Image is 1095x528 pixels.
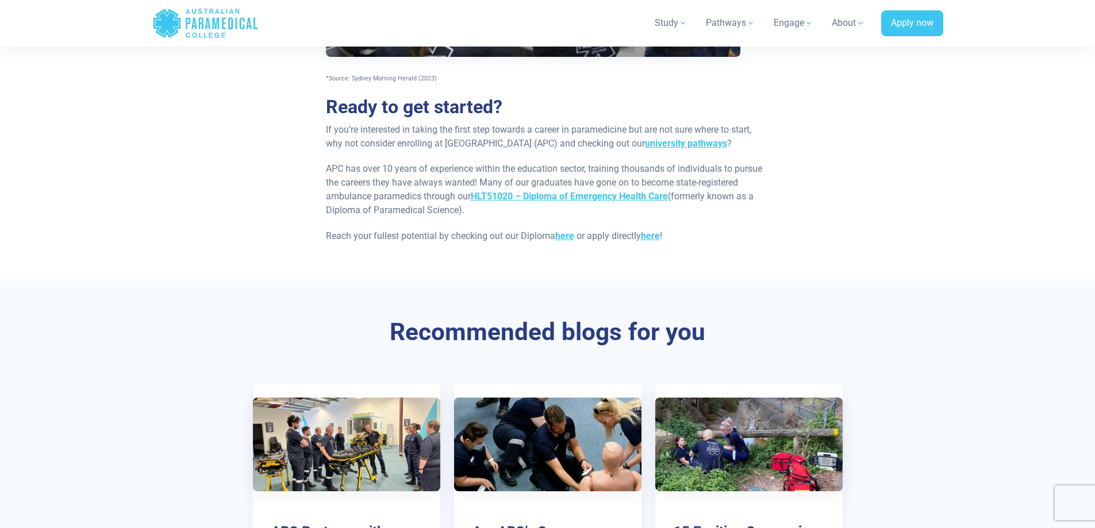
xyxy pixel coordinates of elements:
[699,7,762,39] a: Pathways
[555,230,574,241] a: here
[648,7,694,39] a: Study
[326,229,770,243] p: Reach your fullest potential by checking out our Diploma or apply directly !
[767,7,820,39] a: Engage
[326,123,770,151] p: If you’re interested in taking the first step towards a career in paramedicine but are not sure w...
[326,162,770,217] p: APC has over 10 years of experience within the education sector, training thousands of individual...
[825,7,872,39] a: About
[253,398,440,491] img: APC Partners with Crown Melbourne
[326,75,437,82] span: *Source: Sydney Morning Herald (2023)
[655,398,843,491] img: 15 Exciting Careers in the Healthcare Industry
[641,230,660,241] a: here
[881,10,943,37] a: Apply now
[152,5,259,42] a: Australian Paramedical College
[471,191,668,202] a: HLT51020 – Diploma of Emergency Health Care
[645,138,727,149] a: university pathways
[454,398,641,491] img: Are APC’s Courses Centrelink Approved?
[326,96,770,118] h2: Ready to get started?
[212,318,884,347] h3: Recommended blogs for you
